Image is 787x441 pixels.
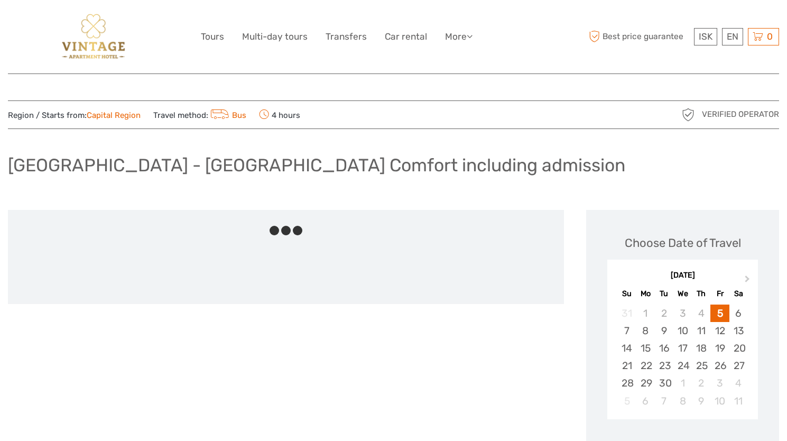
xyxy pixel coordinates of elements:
div: Choose Date of Travel [625,235,741,251]
div: Tu [655,287,673,301]
a: Multi-day tours [242,29,308,44]
div: Not available Sunday, October 5th, 2025 [617,392,636,410]
div: Choose Sunday, September 28th, 2025 [617,374,636,392]
h1: [GEOGRAPHIC_DATA] - [GEOGRAPHIC_DATA] Comfort including admission [8,154,625,176]
div: Choose Monday, September 22nd, 2025 [636,357,655,374]
span: 0 [765,31,774,42]
div: Choose Tuesday, October 7th, 2025 [655,392,673,410]
div: Choose Wednesday, September 24th, 2025 [673,357,692,374]
div: Choose Friday, September 26th, 2025 [710,357,729,374]
span: ISK [699,31,712,42]
div: Choose Tuesday, September 9th, 2025 [655,322,673,339]
a: Bus [208,111,246,120]
div: Mo [636,287,655,301]
a: Tours [201,29,224,44]
a: More [445,29,473,44]
div: Su [617,287,636,301]
img: verified_operator_grey_128.png [680,106,697,123]
div: Choose Saturday, October 4th, 2025 [729,374,748,392]
div: Choose Thursday, September 25th, 2025 [692,357,710,374]
div: Fr [710,287,729,301]
div: Not available Sunday, August 31st, 2025 [617,305,636,322]
div: Choose Wednesday, September 17th, 2025 [673,339,692,357]
div: Not available Monday, September 1st, 2025 [636,305,655,322]
a: Transfers [326,29,367,44]
div: Choose Tuesday, September 16th, 2025 [655,339,673,357]
div: Choose Wednesday, October 1st, 2025 [673,374,692,392]
span: Verified Operator [702,109,779,120]
div: Choose Monday, September 15th, 2025 [636,339,655,357]
div: Choose Thursday, October 9th, 2025 [692,392,710,410]
div: Choose Sunday, September 21st, 2025 [617,357,636,374]
div: Choose Thursday, October 2nd, 2025 [692,374,710,392]
div: Th [692,287,710,301]
div: Choose Sunday, September 14th, 2025 [617,339,636,357]
div: Choose Monday, October 6th, 2025 [636,392,655,410]
span: Travel method: [153,107,246,122]
div: Choose Friday, September 12th, 2025 [710,322,729,339]
a: Capital Region [87,111,141,120]
span: 4 hours [259,107,300,122]
div: Choose Sunday, September 7th, 2025 [617,322,636,339]
div: Choose Saturday, September 13th, 2025 [729,322,748,339]
div: Choose Thursday, September 11th, 2025 [692,322,710,339]
img: 3256-be983540-ede3-4357-9bcb-8bc2f29a93ac_logo_big.png [54,8,133,66]
div: Choose Friday, October 3rd, 2025 [710,374,729,392]
span: Best price guarantee [586,28,691,45]
div: Not available Wednesday, September 3rd, 2025 [673,305,692,322]
div: Choose Friday, October 10th, 2025 [710,392,729,410]
div: Choose Monday, September 8th, 2025 [636,322,655,339]
div: Choose Wednesday, September 10th, 2025 [673,322,692,339]
div: month 2025-09 [611,305,755,410]
div: Not available Thursday, September 4th, 2025 [692,305,710,322]
div: Choose Saturday, October 11th, 2025 [729,392,748,410]
div: Choose Tuesday, September 23rd, 2025 [655,357,673,374]
div: Choose Saturday, September 27th, 2025 [729,357,748,374]
div: Choose Monday, September 29th, 2025 [636,374,655,392]
div: EN [722,28,743,45]
div: Choose Friday, September 19th, 2025 [710,339,729,357]
span: Region / Starts from: [8,110,141,121]
div: Choose Wednesday, October 8th, 2025 [673,392,692,410]
button: Next Month [740,273,757,290]
div: Choose Saturday, September 6th, 2025 [729,305,748,322]
div: Sa [729,287,748,301]
div: Choose Saturday, September 20th, 2025 [729,339,748,357]
div: Choose Tuesday, September 30th, 2025 [655,374,673,392]
div: Choose Thursday, September 18th, 2025 [692,339,710,357]
div: Choose Friday, September 5th, 2025 [710,305,729,322]
a: Car rental [385,29,427,44]
div: [DATE] [607,270,758,281]
div: We [673,287,692,301]
div: Not available Tuesday, September 2nd, 2025 [655,305,673,322]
